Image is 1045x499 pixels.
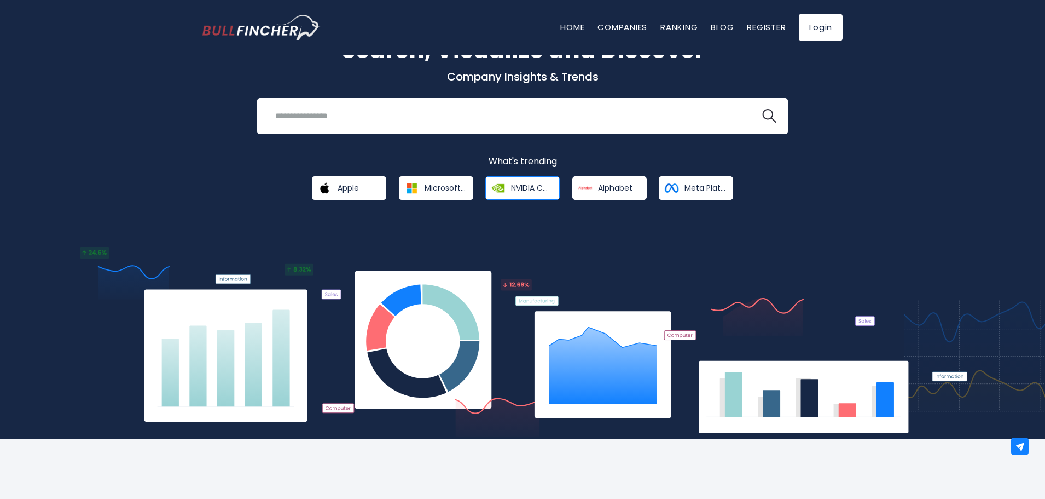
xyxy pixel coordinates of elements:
[572,176,647,200] a: Alphabet
[597,21,647,33] a: Companies
[762,109,776,123] img: search icon
[598,183,632,193] span: Alphabet
[202,156,843,168] p: What's trending
[312,176,386,200] a: Apple
[202,15,320,40] a: Go to homepage
[425,183,466,193] span: Microsoft Corporation
[485,176,560,200] a: NVIDIA Corporation
[338,183,359,193] span: Apple
[399,176,473,200] a: Microsoft Corporation
[711,21,734,33] a: Blog
[659,176,733,200] a: Meta Platforms
[202,70,843,84] p: Company Insights & Trends
[684,183,725,193] span: Meta Platforms
[660,21,698,33] a: Ranking
[202,15,321,40] img: Bullfincher logo
[560,21,584,33] a: Home
[799,14,843,41] a: Login
[747,21,786,33] a: Register
[511,183,552,193] span: NVIDIA Corporation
